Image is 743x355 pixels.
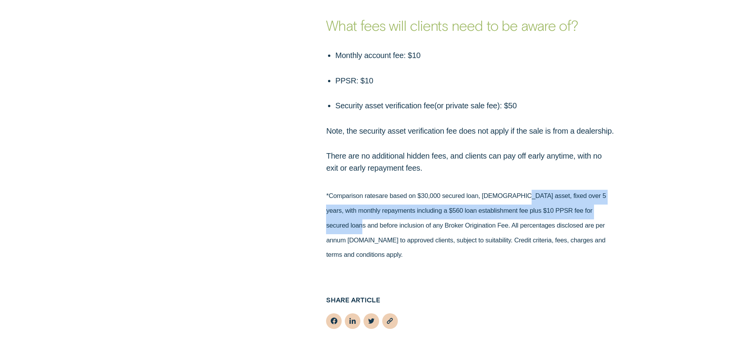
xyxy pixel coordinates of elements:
span: ) [497,101,500,110]
button: Copy URL: null [382,313,398,329]
h5: Share Article [326,295,615,313]
p: Monthly account fee: $10 [335,49,615,62]
button: facebook [326,313,342,329]
span: ( [434,101,436,110]
div: Copied [374,290,406,307]
p: Note, the security asset verification fee does not apply if the sale is from a dealership. [326,125,615,137]
p: PPSR: $10 [335,75,615,87]
p: Security asset verification fee or private sale fee : $50 [335,100,615,112]
strong: What fees will clients need to be aware of? [326,16,578,34]
p: ​​There are no additional hidden fees, and clients can pay off early anytime, with no exit or ear... [326,150,615,174]
button: linkedin [345,313,360,329]
sup: *Comparison rate s are based on $30,000 secured loan, [DEMOGRAPHIC_DATA] asset, fixed over 5 year... [326,192,606,258]
button: twitter [364,313,379,329]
